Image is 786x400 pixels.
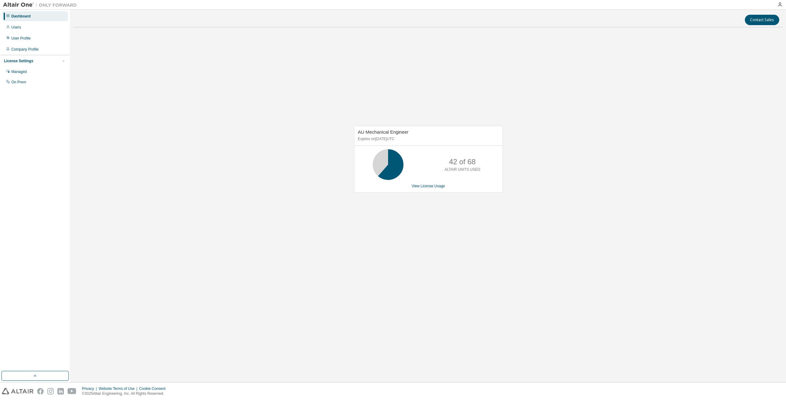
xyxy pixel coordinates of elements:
[445,167,480,172] p: ALTAIR UNITS USED
[139,386,169,391] div: Cookie Consent
[99,386,139,391] div: Website Terms of Use
[358,129,409,135] span: AU Mechanical Engineer
[4,59,33,63] div: License Settings
[11,69,27,74] div: Managed
[37,388,44,394] img: facebook.svg
[412,184,445,188] a: View License Usage
[3,2,80,8] img: Altair One
[11,80,26,85] div: On Prem
[57,388,64,394] img: linkedin.svg
[449,157,476,167] p: 42 of 68
[82,386,99,391] div: Privacy
[68,388,76,394] img: youtube.svg
[358,136,497,142] p: Expires on [DATE] UTC
[745,15,779,25] button: Contact Sales
[11,14,31,19] div: Dashboard
[11,25,21,30] div: Users
[11,36,31,41] div: User Profile
[2,388,33,394] img: altair_logo.svg
[11,47,39,52] div: Company Profile
[47,388,54,394] img: instagram.svg
[82,391,169,396] p: © 2025 Altair Engineering, Inc. All Rights Reserved.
